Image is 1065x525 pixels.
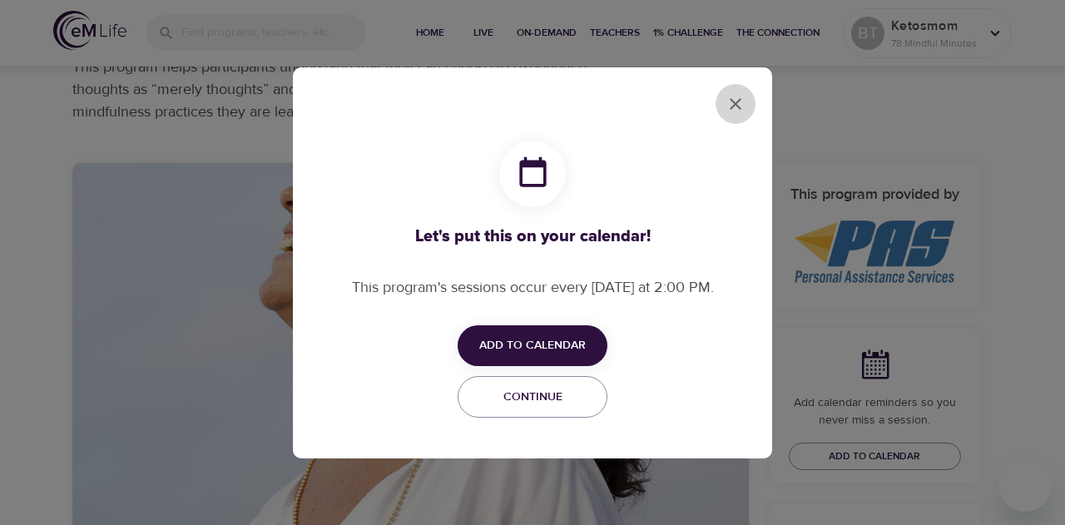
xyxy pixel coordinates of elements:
[458,376,607,419] button: Continue
[352,227,714,246] h3: Let's put this on your calendar!
[479,335,586,356] span: Add to Calendar
[468,387,597,408] span: Continue
[352,276,714,299] p: This program's sessions occur every [DATE] at 2:00 PM.
[716,84,755,124] button: close
[458,325,607,366] button: Add to Calendar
